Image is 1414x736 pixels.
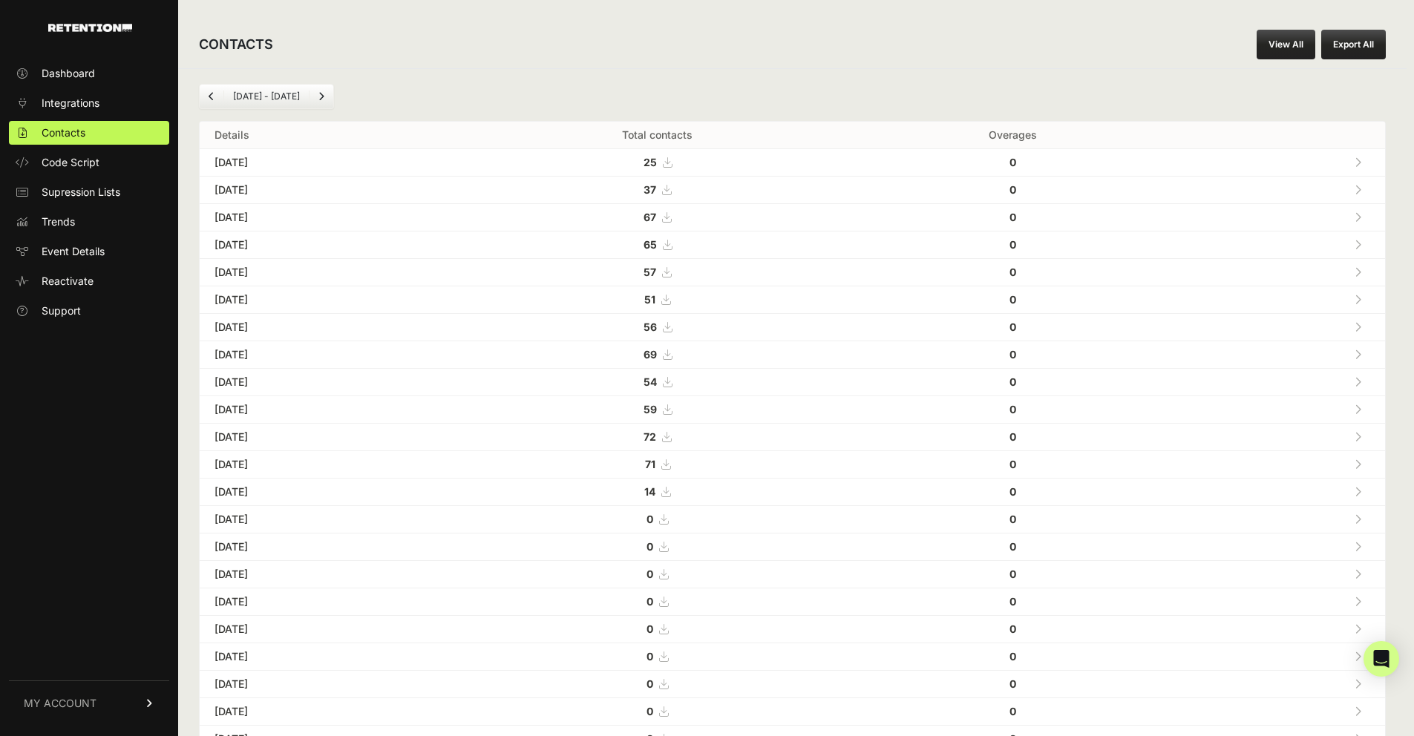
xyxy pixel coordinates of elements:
[1009,458,1016,470] strong: 0
[200,369,457,396] td: [DATE]
[1009,705,1016,717] strong: 0
[1009,403,1016,415] strong: 0
[647,568,653,580] strong: 0
[647,540,653,553] strong: 0
[200,122,457,149] th: Details
[1009,540,1016,553] strong: 0
[457,122,857,149] th: Total contacts
[644,238,672,251] a: 65
[42,66,95,81] span: Dashboard
[1009,375,1016,388] strong: 0
[9,299,169,323] a: Support
[200,671,457,698] td: [DATE]
[200,561,457,588] td: [DATE]
[200,259,457,286] td: [DATE]
[9,151,169,174] a: Code Script
[1009,238,1016,251] strong: 0
[48,24,132,32] img: Retention.com
[9,680,169,726] a: MY ACCOUNT
[647,677,653,690] strong: 0
[200,506,457,533] td: [DATE]
[200,451,457,479] td: [DATE]
[1321,30,1386,59] button: Export All
[1009,293,1016,306] strong: 0
[200,643,457,671] td: [DATE]
[200,698,457,726] td: [DATE]
[644,211,671,223] a: 67
[647,622,653,635] strong: 0
[9,121,169,145] a: Contacts
[9,240,169,263] a: Event Details
[1009,568,1016,580] strong: 0
[1009,266,1016,278] strong: 0
[9,210,169,234] a: Trends
[644,348,672,361] a: 69
[1009,348,1016,361] strong: 0
[200,396,457,424] td: [DATE]
[1009,211,1016,223] strong: 0
[644,266,656,278] strong: 57
[42,244,105,259] span: Event Details
[647,595,653,608] strong: 0
[857,122,1168,149] th: Overages
[42,274,94,289] span: Reactivate
[1009,156,1016,168] strong: 0
[1009,513,1016,525] strong: 0
[1009,183,1016,196] strong: 0
[644,321,672,333] a: 56
[24,696,96,711] span: MY ACCOUNT
[1009,430,1016,443] strong: 0
[42,185,120,200] span: Supression Lists
[200,85,223,108] a: Previous
[644,293,670,306] a: 51
[200,424,457,451] td: [DATE]
[42,214,75,229] span: Trends
[9,62,169,85] a: Dashboard
[200,286,457,314] td: [DATE]
[644,375,672,388] a: 54
[200,479,457,506] td: [DATE]
[644,430,656,443] strong: 72
[644,266,671,278] a: 57
[200,177,457,204] td: [DATE]
[42,303,81,318] span: Support
[647,513,653,525] strong: 0
[200,231,457,259] td: [DATE]
[644,485,670,498] a: 14
[1009,321,1016,333] strong: 0
[644,321,657,333] strong: 56
[644,348,657,361] strong: 69
[644,183,656,196] strong: 37
[644,211,656,223] strong: 67
[1364,641,1399,677] div: Open Intercom Messenger
[644,403,657,415] strong: 59
[644,485,655,498] strong: 14
[644,403,672,415] a: 59
[647,705,653,717] strong: 0
[200,341,457,369] td: [DATE]
[647,650,653,663] strong: 0
[644,238,657,251] strong: 65
[1009,677,1016,690] strong: 0
[644,293,655,306] strong: 51
[310,85,333,108] a: Next
[42,96,99,111] span: Integrations
[645,458,670,470] a: 71
[9,91,169,115] a: Integrations
[644,183,671,196] a: 37
[644,156,657,168] strong: 25
[9,269,169,293] a: Reactivate
[200,149,457,177] td: [DATE]
[200,533,457,561] td: [DATE]
[644,156,672,168] a: 25
[645,458,655,470] strong: 71
[1009,622,1016,635] strong: 0
[9,180,169,204] a: Supression Lists
[200,616,457,643] td: [DATE]
[199,34,273,55] h2: CONTACTS
[1009,595,1016,608] strong: 0
[223,91,309,102] li: [DATE] - [DATE]
[644,430,671,443] a: 72
[200,204,457,231] td: [DATE]
[644,375,657,388] strong: 54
